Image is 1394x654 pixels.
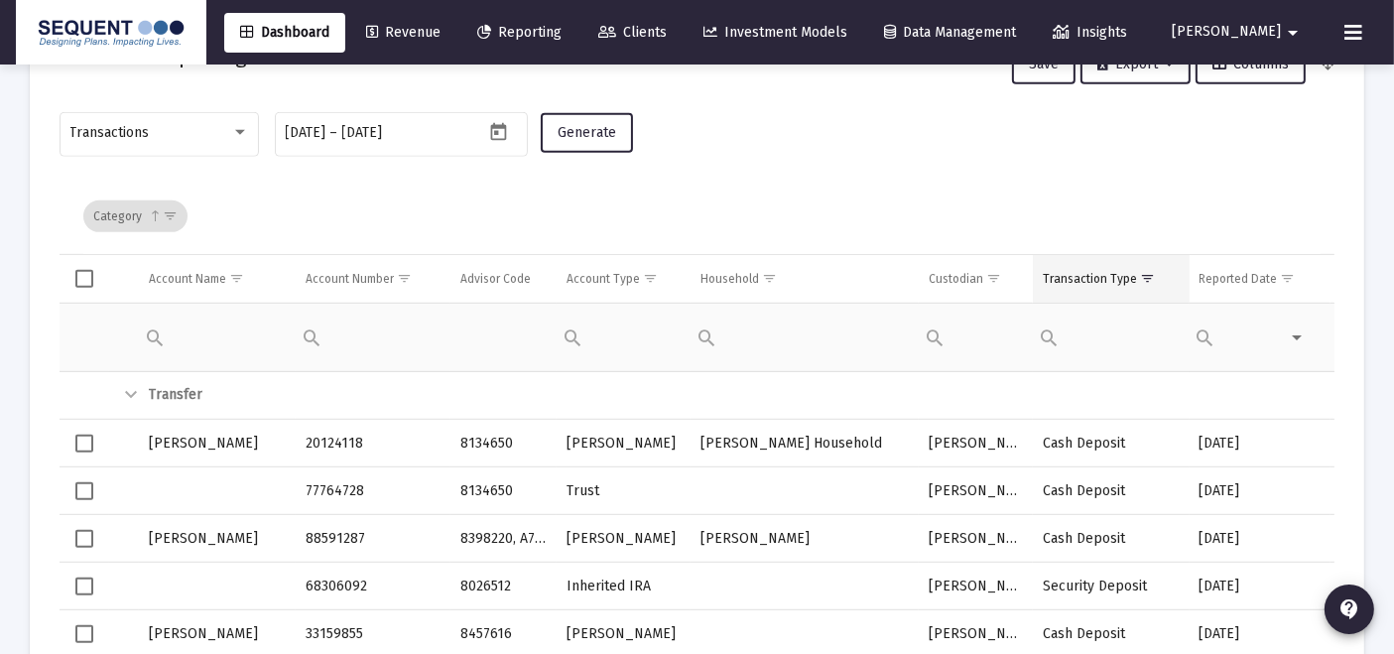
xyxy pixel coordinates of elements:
[1033,420,1190,467] td: Cash Deposit
[558,124,616,141] span: Generate
[598,24,667,41] span: Clients
[450,467,558,515] td: 8134650
[919,255,1032,303] td: Column Custodian
[139,303,296,371] td: Filter cell
[1033,515,1190,563] td: Cash Deposit
[450,563,558,610] td: 8026512
[149,271,226,287] div: Account Name
[350,13,456,53] a: Revenue
[691,303,919,371] td: Filter cell
[139,420,296,467] td: [PERSON_NAME]
[450,515,558,563] td: 8398220, A7P6
[1190,303,1331,371] td: Filter cell
[567,271,640,287] div: Account Type
[691,255,919,303] td: Column Household
[366,24,441,41] span: Revenue
[484,117,513,146] button: Open calendar
[986,271,1001,286] span: Show filter options for column 'Custodian'
[1190,515,1331,563] td: [DATE]
[919,303,1032,371] td: Filter cell
[1012,45,1076,84] button: Save
[139,255,296,303] td: Column Account Name
[691,420,919,467] td: [PERSON_NAME] Household
[557,467,691,515] td: Trust
[541,113,633,153] button: Generate
[557,420,691,467] td: [PERSON_NAME]
[109,372,139,420] td: Collapse
[296,255,450,303] td: Column Account Number
[286,125,326,141] input: Start date
[919,420,1032,467] td: [PERSON_NAME]
[75,625,93,643] div: Select row
[1033,563,1190,610] td: Security Deposit
[1190,420,1331,467] td: [DATE]
[1080,45,1191,84] button: Export
[700,271,759,287] div: Household
[75,482,93,500] div: Select row
[296,515,450,563] td: 88591287
[919,467,1032,515] td: [PERSON_NAME]
[582,13,683,53] a: Clients
[342,125,438,141] input: End date
[1190,255,1331,303] td: Column Reported Date
[1190,467,1331,515] td: [DATE]
[75,270,93,288] div: Select all
[296,563,450,610] td: 68306092
[1043,271,1137,287] div: Transaction Type
[919,563,1032,610] td: [PERSON_NAME]
[691,515,919,563] td: [PERSON_NAME]
[1033,303,1190,371] td: Filter cell
[868,13,1032,53] a: Data Management
[1172,24,1281,41] span: [PERSON_NAME]
[31,13,191,53] img: Dashboard
[296,303,450,371] td: Filter cell
[460,271,531,287] div: Advisor Code
[83,179,1321,254] div: Data grid toolbar
[397,271,412,286] span: Show filter options for column 'Account Number'
[450,255,558,303] td: Column Advisor Code
[75,435,93,453] div: Select row
[1037,13,1143,53] a: Insights
[557,515,691,563] td: [PERSON_NAME]
[330,125,338,141] span: –
[1281,13,1305,53] mat-icon: arrow_drop_down
[1140,271,1155,286] span: Show filter options for column 'Transaction Type'
[919,515,1032,563] td: [PERSON_NAME]
[1196,45,1306,84] button: Columns
[643,271,658,286] span: Show filter options for column 'Account Type'
[1148,12,1329,52] button: [PERSON_NAME]
[1053,24,1127,41] span: Insights
[762,271,777,286] span: Show filter options for column 'Household'
[461,13,577,53] a: Reporting
[688,13,863,53] a: Investment Models
[884,24,1016,41] span: Data Management
[1337,597,1361,621] mat-icon: contact_support
[1281,271,1296,286] span: Show filter options for column 'Reported Date'
[703,24,847,41] span: Investment Models
[163,208,178,223] span: Show filter options for column 'undefined'
[557,563,691,610] td: Inherited IRA
[139,515,296,563] td: [PERSON_NAME]
[450,420,558,467] td: 8134650
[240,24,329,41] span: Dashboard
[306,271,394,287] div: Account Number
[75,530,93,548] div: Select row
[1033,255,1190,303] td: Column Transaction Type
[1190,563,1331,610] td: [DATE]
[229,271,244,286] span: Show filter options for column 'Account Name'
[557,255,691,303] td: Column Account Type
[477,24,562,41] span: Reporting
[296,420,450,467] td: 20124118
[83,200,188,232] div: Category
[1200,271,1278,287] div: Reported Date
[557,303,691,371] td: Filter cell
[929,271,983,287] div: Custodian
[224,13,345,53] a: Dashboard
[1033,467,1190,515] td: Cash Deposit
[296,467,450,515] td: 77764728
[70,124,150,141] span: Transactions
[75,578,93,595] div: Select row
